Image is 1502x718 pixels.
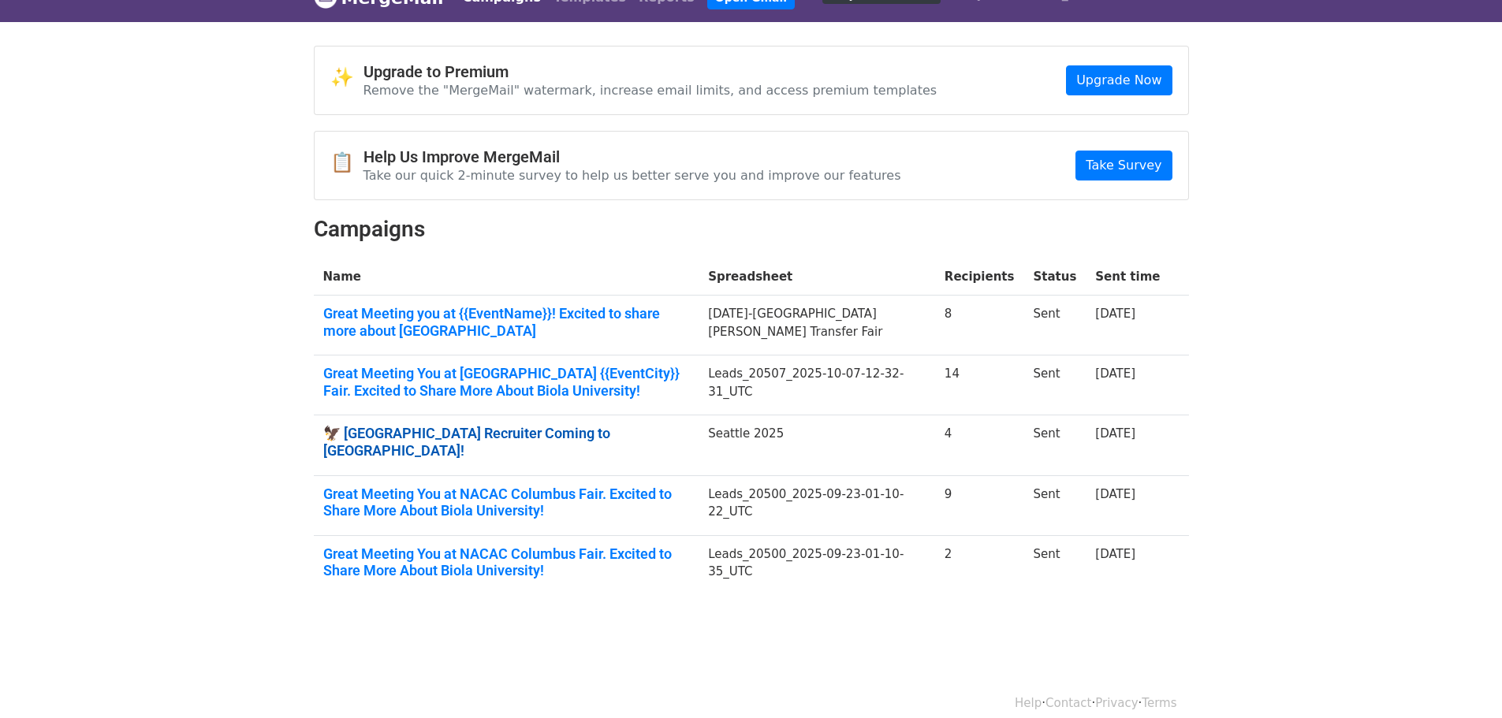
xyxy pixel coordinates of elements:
[330,66,363,89] span: ✨
[323,545,690,579] a: Great Meeting You at NACAC Columbus Fair. Excited to Share More About Biola University!
[1095,547,1135,561] a: [DATE]
[363,82,937,99] p: Remove the "MergeMail" watermark, increase email limits, and access premium templates
[314,216,1189,243] h2: Campaigns
[1023,355,1086,415] td: Sent
[935,475,1024,535] td: 9
[1142,696,1176,710] a: Terms
[1086,259,1169,296] th: Sent time
[1023,475,1086,535] td: Sent
[699,259,935,296] th: Spreadsheet
[323,305,690,339] a: Great Meeting you at {{EventName}}! Excited to share more about [GEOGRAPHIC_DATA]
[1075,151,1172,180] a: Take Survey
[363,167,901,184] p: Take our quick 2-minute survey to help us better serve you and improve our features
[935,415,1024,475] td: 4
[935,296,1024,355] td: 8
[1023,415,1086,475] td: Sent
[363,62,937,81] h4: Upgrade to Premium
[1023,259,1086,296] th: Status
[935,355,1024,415] td: 14
[699,475,935,535] td: Leads_20500_2025-09-23-01-10-22_UTC
[935,259,1024,296] th: Recipients
[1095,307,1135,321] a: [DATE]
[1023,535,1086,595] td: Sent
[1045,696,1091,710] a: Contact
[323,425,690,459] a: 🦅 [GEOGRAPHIC_DATA] Recruiter Coming to [GEOGRAPHIC_DATA]!
[699,415,935,475] td: Seattle 2025
[330,151,363,174] span: 📋
[1015,696,1042,710] a: Help
[699,355,935,415] td: Leads_20507_2025-10-07-12-32-31_UTC
[1066,65,1172,95] a: Upgrade Now
[314,259,699,296] th: Name
[1095,487,1135,501] a: [DATE]
[699,296,935,355] td: [DATE]-[GEOGRAPHIC_DATA][PERSON_NAME] Transfer Fair
[699,535,935,595] td: Leads_20500_2025-09-23-01-10-35_UTC
[1423,642,1502,718] iframe: Chat Widget
[935,535,1024,595] td: 2
[323,485,690,519] a: Great Meeting You at NACAC Columbus Fair. Excited to Share More About Biola University!
[1095,366,1135,381] a: [DATE]
[1023,296,1086,355] td: Sent
[323,365,690,399] a: Great Meeting You at [GEOGRAPHIC_DATA] {{EventCity}} Fair. Excited to Share More About Biola Univ...
[363,147,901,166] h4: Help Us Improve MergeMail
[1095,426,1135,441] a: [DATE]
[1095,696,1138,710] a: Privacy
